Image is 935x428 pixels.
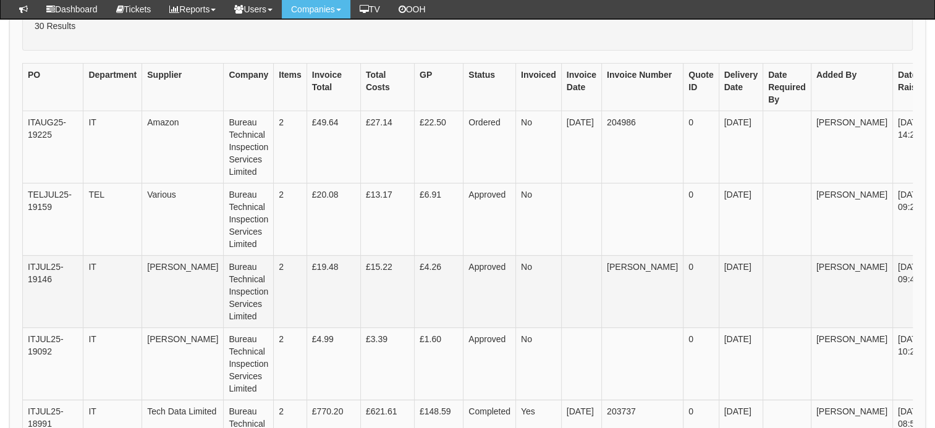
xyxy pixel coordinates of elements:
[463,183,516,256] td: Approved
[811,328,892,400] td: [PERSON_NAME]
[463,64,516,111] th: Status
[683,64,719,111] th: Quote ID
[224,256,274,328] td: Bureau Technical Inspection Services Limited
[683,256,719,328] td: 0
[414,256,463,328] td: £4.26
[83,328,142,400] td: IT
[83,183,142,256] td: TEL
[142,183,224,256] td: Various
[83,64,142,111] th: Department
[892,64,931,111] th: Date Raised
[23,256,83,328] td: ITJUL25-19146
[23,111,83,183] td: ITAUG25-19225
[561,111,601,183] td: [DATE]
[683,111,719,183] td: 0
[719,183,763,256] td: [DATE]
[274,64,307,111] th: Items
[360,183,414,256] td: £13.17
[360,256,414,328] td: £15.22
[683,183,719,256] td: 0
[811,64,892,111] th: Added By
[414,328,463,400] td: £1.60
[515,183,561,256] td: No
[83,111,142,183] td: IT
[142,256,224,328] td: [PERSON_NAME]
[23,183,83,256] td: TELJUL25-19159
[601,64,683,111] th: Invoice Number
[719,111,763,183] td: [DATE]
[892,256,931,328] td: [DATE] 09:49
[414,183,463,256] td: £6.91
[463,111,516,183] td: Ordered
[83,256,142,328] td: IT
[811,111,892,183] td: [PERSON_NAME]
[414,64,463,111] th: GP
[274,328,307,400] td: 2
[307,64,360,111] th: Invoice Total
[274,111,307,183] td: 2
[360,111,414,183] td: £27.14
[463,328,516,400] td: Approved
[142,64,224,111] th: Supplier
[811,256,892,328] td: [PERSON_NAME]
[414,111,463,183] td: £22.50
[561,64,601,111] th: Invoice Date
[307,328,360,400] td: £4.99
[35,20,900,32] p: 30 Results
[360,328,414,400] td: £3.39
[307,111,360,183] td: £49.64
[142,328,224,400] td: [PERSON_NAME]
[307,256,360,328] td: £19.48
[274,183,307,256] td: 2
[224,328,274,400] td: Bureau Technical Inspection Services Limited
[23,64,83,111] th: PO
[515,64,561,111] th: Invoiced
[683,328,719,400] td: 0
[463,256,516,328] td: Approved
[224,111,274,183] td: Bureau Technical Inspection Services Limited
[142,111,224,183] td: Amazon
[892,111,931,183] td: [DATE] 14:24
[23,328,83,400] td: ITJUL25-19092
[892,183,931,256] td: [DATE] 09:24
[360,64,414,111] th: Total Costs
[719,64,763,111] th: Delivery Date
[224,64,274,111] th: Company
[601,111,683,183] td: 204986
[515,256,561,328] td: No
[719,256,763,328] td: [DATE]
[274,256,307,328] td: 2
[811,183,892,256] td: [PERSON_NAME]
[892,328,931,400] td: [DATE] 10:29
[515,328,561,400] td: No
[763,64,811,111] th: Date Required By
[719,328,763,400] td: [DATE]
[224,183,274,256] td: Bureau Technical Inspection Services Limited
[515,111,561,183] td: No
[307,183,360,256] td: £20.08
[601,256,683,328] td: [PERSON_NAME]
